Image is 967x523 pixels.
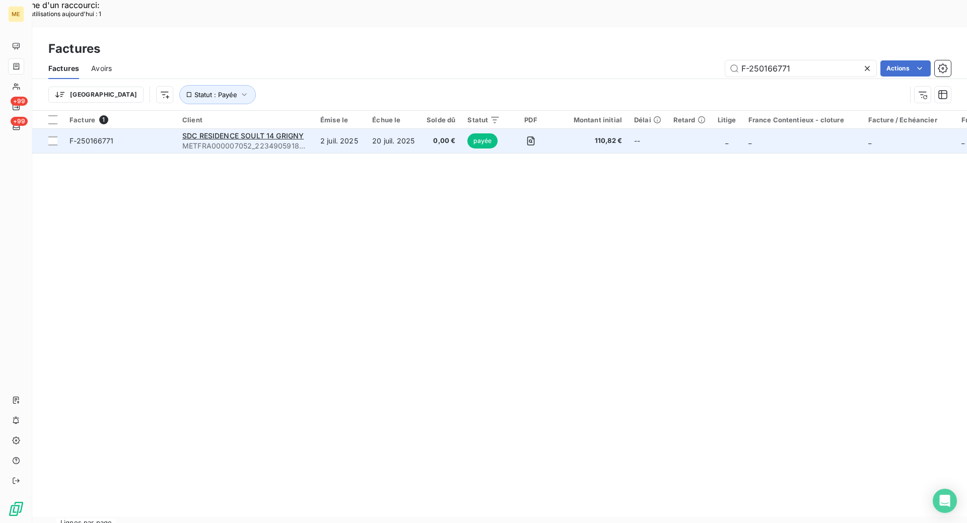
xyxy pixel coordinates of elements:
span: payée [467,133,498,148]
span: _ [748,136,751,145]
span: 0,00 € [427,136,455,146]
div: Client [182,116,308,124]
button: Statut : Payée [179,85,256,104]
span: Avoirs [91,63,112,73]
div: Statut [467,116,500,124]
div: Délai [634,116,661,124]
span: +99 [11,97,28,106]
span: SDC RESIDENCE SOULT 14 GRIGNY [182,131,304,140]
button: Actions [880,60,931,77]
span: _ [725,136,728,145]
td: -- [628,129,667,153]
span: Factures [48,63,79,73]
div: Retard [673,116,706,124]
td: 2 juil. 2025 [314,129,366,153]
input: Rechercher [725,60,876,77]
span: Facture [70,116,95,124]
div: Montant initial [562,116,622,124]
div: Émise le [320,116,360,124]
a: +99 [8,99,24,115]
span: 110,82 € [562,136,622,146]
span: 1 [99,115,108,124]
button: [GEOGRAPHIC_DATA] [48,87,144,103]
span: F-250166771 [70,136,114,145]
td: 20 juil. 2025 [366,129,421,153]
a: +99 [8,119,24,135]
span: METFRA000007052_22349059188791 [182,141,308,151]
h3: Factures [48,40,100,58]
div: France Contentieux - cloture [748,116,856,124]
div: PDF [512,116,549,124]
div: Open Intercom Messenger [933,489,957,513]
img: Logo LeanPay [8,501,24,517]
span: Statut : Payée [194,91,237,99]
div: Facture / Echéancier [868,116,949,124]
span: _ [868,136,871,145]
div: Litige [718,116,736,124]
div: Échue le [372,116,415,124]
span: +99 [11,117,28,126]
div: Solde dû [427,116,455,124]
span: _ [961,136,964,145]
